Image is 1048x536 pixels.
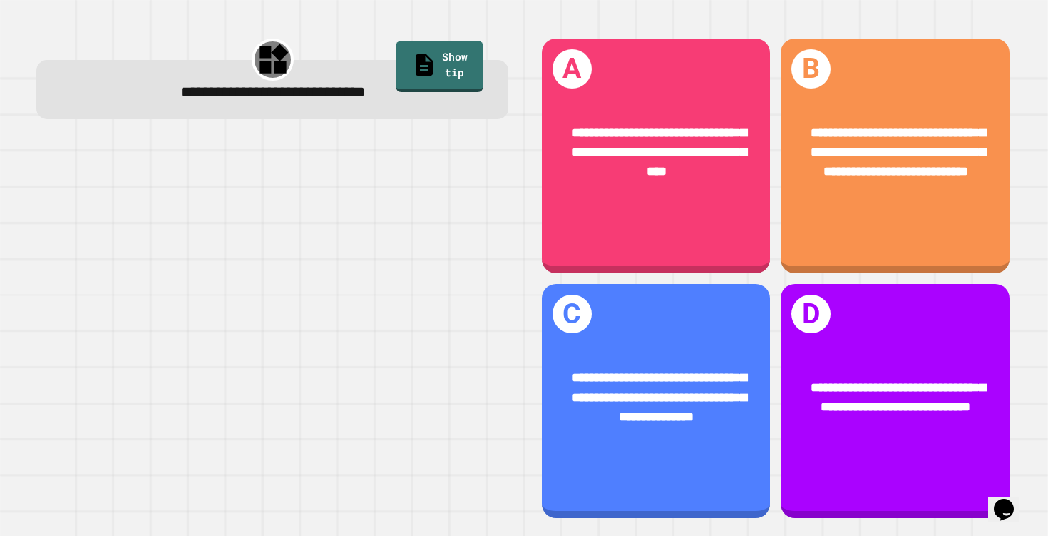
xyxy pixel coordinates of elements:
a: Show tip [396,41,483,92]
h1: D [791,295,831,334]
h1: A [553,49,592,89]
h1: B [791,49,831,89]
h1: C [553,295,592,334]
iframe: chat widget [988,479,1034,522]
